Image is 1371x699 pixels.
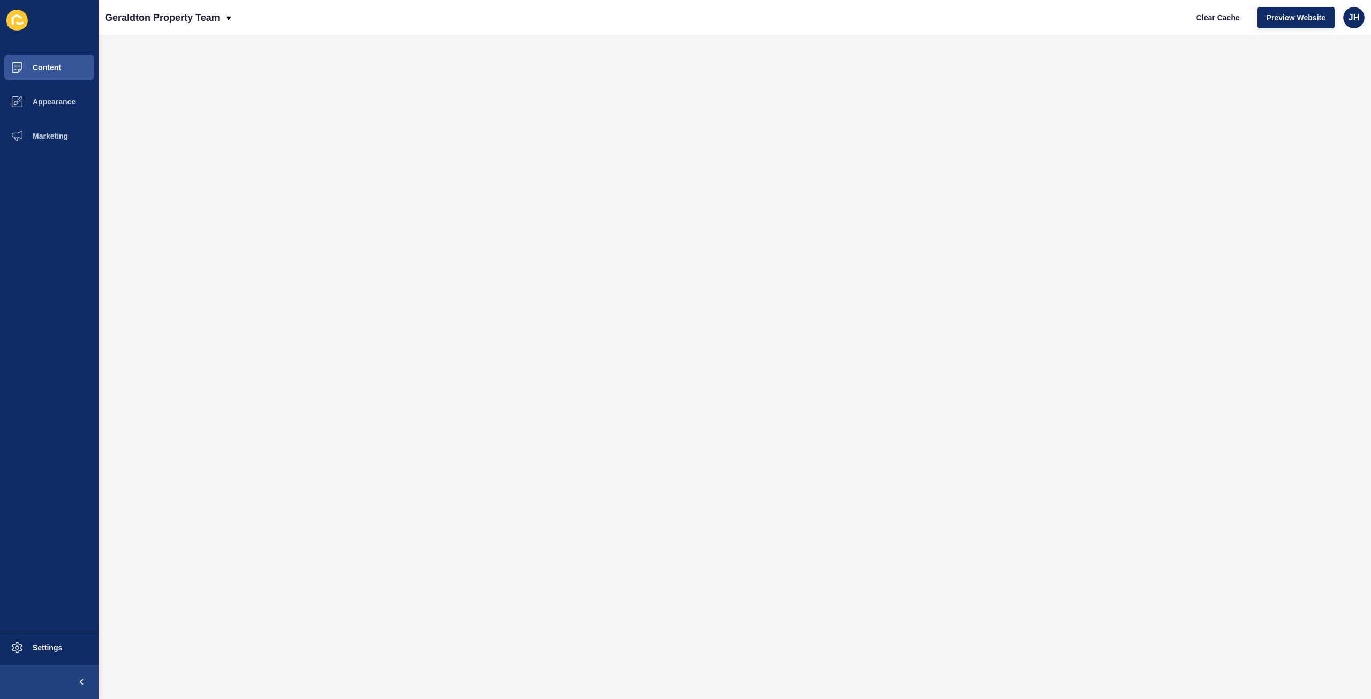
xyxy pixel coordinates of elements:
span: Clear Cache [1196,12,1240,23]
button: Preview Website [1257,7,1335,28]
span: JH [1349,12,1359,23]
span: Preview Website [1267,12,1325,23]
p: Geraldton Property Team [105,4,220,31]
button: Clear Cache [1187,7,1249,28]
